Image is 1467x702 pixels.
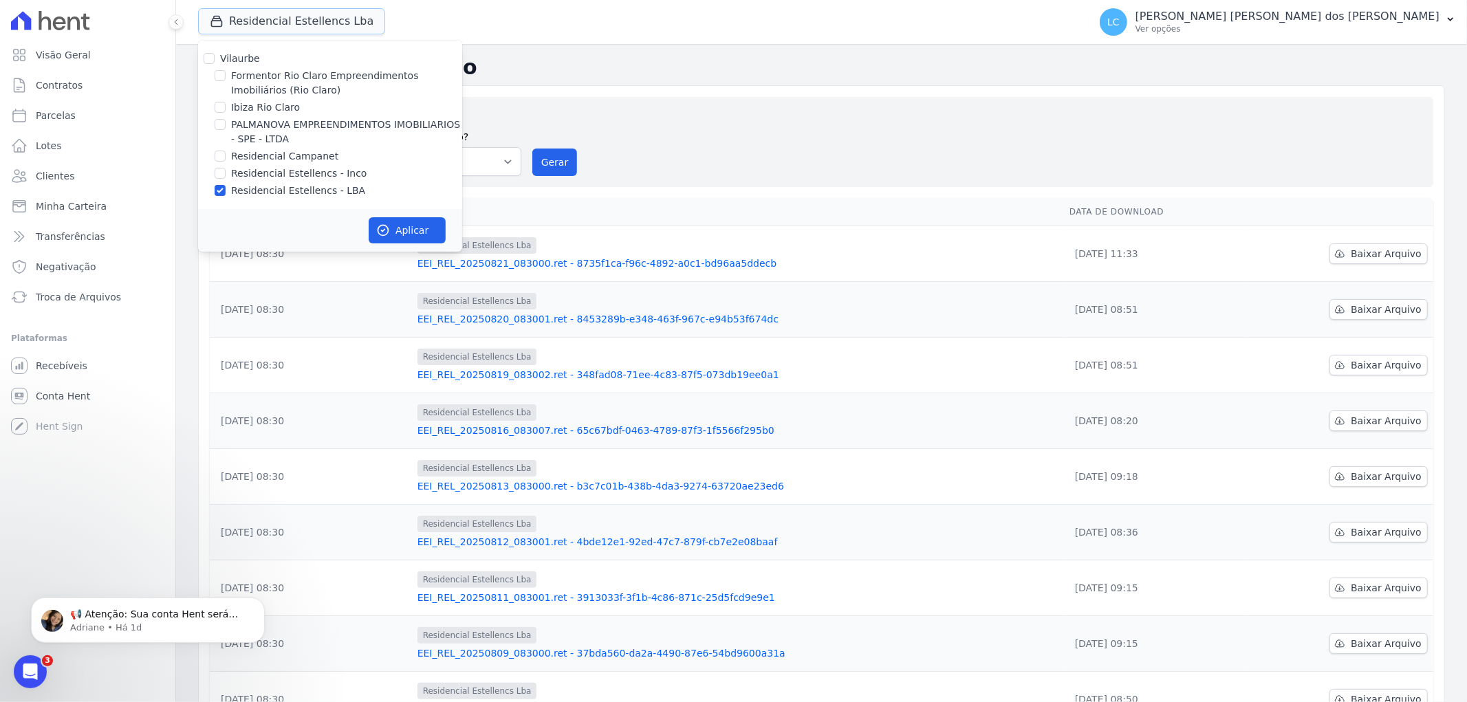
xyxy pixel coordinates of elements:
span: Transferências [36,230,105,243]
td: [DATE] 08:30 [210,505,412,560]
label: Vilaurbe [220,53,260,64]
a: Minha Carteira [6,193,170,220]
a: EEI_REL_20250820_083001.ret - 8453289b-e348-463f-967c-e94b53f674dc [417,312,1058,326]
label: Formentor Rio Claro Empreendimentos Imobiliários (Rio Claro) [231,69,462,98]
td: [DATE] 09:15 [1064,616,1246,672]
button: Aplicar [369,217,446,243]
td: [DATE] 08:51 [1064,338,1246,393]
button: Gerar [532,149,578,176]
span: Residencial Estellencs Lba [417,349,537,365]
iframe: Intercom live chat [14,655,47,688]
th: Arquivo [412,198,1064,226]
a: EEI_REL_20250819_083002.ret - 348fad08-71ee-4c83-87f5-073db19ee0a1 [417,368,1058,382]
a: EEI_REL_20250809_083000.ret - 37bda560-da2a-4490-87e6-54bd9600a31a [417,646,1058,660]
td: [DATE] 11:33 [1064,226,1246,282]
span: Residencial Estellencs Lba [417,293,537,309]
td: [DATE] 09:15 [1064,560,1246,616]
span: LC [1107,17,1120,27]
h2: Exportações de Retorno [198,55,1445,80]
a: Conta Hent [6,382,170,410]
a: Contratos [6,72,170,99]
a: Baixar Arquivo [1329,410,1428,431]
button: LC [PERSON_NAME] [PERSON_NAME] dos [PERSON_NAME] Ver opções [1089,3,1467,41]
a: EEI_REL_20250812_083001.ret - 4bde12e1-92ed-47c7-879f-cb7e2e08baaf [417,535,1058,549]
span: Baixar Arquivo [1351,637,1422,650]
span: Residencial Estellencs Lba [417,404,537,421]
a: Troca de Arquivos [6,283,170,311]
span: Baixar Arquivo [1351,525,1422,539]
span: Lotes [36,139,62,153]
a: Baixar Arquivo [1329,633,1428,654]
span: Minha Carteira [36,199,107,213]
button: Residencial Estellencs Lba [198,8,385,34]
a: EEI_REL_20250821_083000.ret - 8735f1ca-f96c-4892-a0c1-bd96aa5ddecb [417,256,1058,270]
a: Transferências [6,223,170,250]
span: Baixar Arquivo [1351,581,1422,595]
label: Residencial Estellencs - LBA [231,184,365,198]
span: Residencial Estellencs Lba [417,237,537,254]
label: Residencial Campanet [231,149,338,164]
span: Parcelas [36,109,76,122]
span: Baixar Arquivo [1351,414,1422,428]
td: [DATE] 08:30 [210,393,412,449]
span: Troca de Arquivos [36,290,121,304]
p: Ver opções [1135,23,1439,34]
span: Negativação [36,260,96,274]
a: Baixar Arquivo [1329,355,1428,375]
td: [DATE] 09:18 [1064,449,1246,505]
span: Baixar Arquivo [1351,303,1422,316]
span: Residencial Estellencs Lba [417,627,537,644]
td: [DATE] 08:30 [210,226,412,282]
td: [DATE] 08:20 [1064,393,1246,449]
span: Visão Geral [36,48,91,62]
a: Visão Geral [6,41,170,69]
a: Baixar Arquivo [1329,299,1428,320]
td: [DATE] 08:51 [1064,282,1246,338]
iframe: Intercom notifications mensagem [10,562,285,665]
a: Clientes [6,162,170,190]
span: Residencial Estellencs Lba [417,460,537,476]
a: Baixar Arquivo [1329,578,1428,598]
a: EEI_REL_20250816_083007.ret - 65c67bdf-0463-4789-87f3-1f5566f295b0 [417,424,1058,437]
a: EEI_REL_20250811_083001.ret - 3913033f-3f1b-4c86-871c-25d5fcd9e9e1 [417,591,1058,604]
span: Conta Hent [36,389,90,403]
span: Clientes [36,169,74,183]
span: Recebíveis [36,359,87,373]
label: Residencial Estellencs - Inco [231,166,367,181]
div: Plataformas [11,330,164,347]
span: Residencial Estellencs Lba [417,516,537,532]
span: Baixar Arquivo [1351,358,1422,372]
a: Negativação [6,253,170,281]
p: [PERSON_NAME] [PERSON_NAME] dos [PERSON_NAME] [1135,10,1439,23]
span: Contratos [36,78,83,92]
td: [DATE] 08:30 [210,282,412,338]
td: [DATE] 08:30 [210,616,412,672]
a: Baixar Arquivo [1329,522,1428,542]
td: [DATE] 08:30 [210,449,412,505]
label: PALMANOVA EMPREENDIMENTOS IMOBILIARIOS - SPE - LTDA [231,118,462,146]
span: Residencial Estellencs Lba [417,683,537,699]
label: Ibiza Rio Claro [231,100,300,115]
span: Baixar Arquivo [1351,247,1422,261]
span: 3 [42,655,53,666]
a: Parcelas [6,102,170,129]
th: Data de Download [1064,198,1246,226]
a: Recebíveis [6,352,170,380]
td: [DATE] 08:30 [210,560,412,616]
a: EEI_REL_20250813_083000.ret - b3c7c01b-438b-4da3-9274-63720ae23ed6 [417,479,1058,493]
span: Residencial Estellencs Lba [417,571,537,588]
a: Baixar Arquivo [1329,466,1428,487]
td: [DATE] 08:36 [1064,505,1246,560]
a: Lotes [6,132,170,160]
span: Baixar Arquivo [1351,470,1422,483]
a: Baixar Arquivo [1329,243,1428,264]
td: [DATE] 08:30 [210,338,412,393]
